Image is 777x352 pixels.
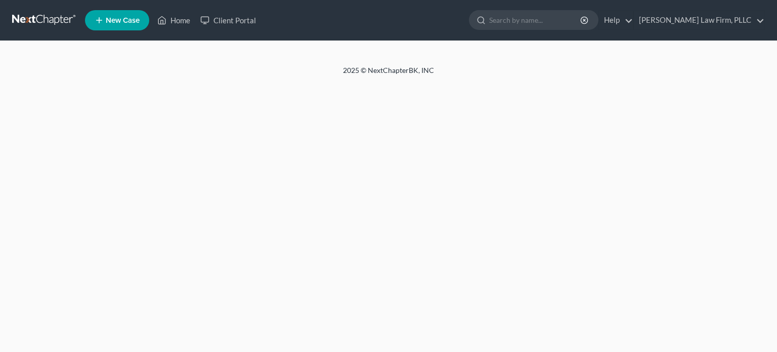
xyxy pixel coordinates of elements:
[100,65,677,84] div: 2025 © NextChapterBK, INC
[152,11,195,29] a: Home
[195,11,261,29] a: Client Portal
[106,17,140,24] span: New Case
[599,11,633,29] a: Help
[489,11,582,29] input: Search by name...
[634,11,764,29] a: [PERSON_NAME] Law Firm, PLLC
